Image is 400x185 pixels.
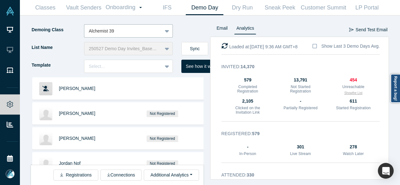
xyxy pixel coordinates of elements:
strong: 14,370 [240,64,254,69]
h3: Live Stream [283,152,318,156]
a: [PERSON_NAME] [59,111,95,116]
strong: 330 [247,172,254,177]
img: Alchemist Vault Logo [6,7,15,15]
div: - [230,144,265,150]
button: Connections [100,170,142,181]
a: Vault Senders [64,0,103,15]
h3: Invited : [221,63,371,70]
h3: Completed Registration [230,85,265,94]
h3: Unreachable [336,85,371,89]
label: Template [31,60,84,71]
a: Customer Summit [299,0,348,15]
button: See how it works [181,60,224,73]
a: Demo Day [186,0,223,15]
a: Dry Run [223,0,261,15]
a: IFS [148,0,186,15]
div: 611 [336,98,371,104]
a: Onboarding [103,0,148,15]
button: Registrations [53,170,98,181]
img: Mia Scott's Account [6,170,15,178]
a: [PERSON_NAME] [59,136,95,141]
h3: Attended : [221,172,371,178]
h3: Not Started Registration [283,85,318,94]
span: Not Registered [147,110,179,117]
button: Send Test Email [349,24,388,35]
div: Show Last 3 Demo Days Avg. [321,43,380,50]
label: Demoing Class [31,24,84,35]
button: Additional Analytics [144,170,199,181]
div: - [283,98,318,104]
div: 454 [336,77,371,83]
a: Jordan Nof [59,161,81,166]
div: Loaded at: [DATE] 9:36 AM GMT+8 [221,43,298,50]
img: Max Brückner's Profile Image [39,107,52,120]
h3: Watch Later [336,152,371,156]
a: LP Portal [348,0,386,15]
h3: Started Registration [336,106,371,110]
a: Analytics [234,24,256,34]
div: 579 [230,77,265,83]
div: 2,105 [230,98,265,104]
button: Showthe List [344,91,362,95]
label: List Name [31,42,84,53]
a: [PERSON_NAME] [59,86,95,91]
h3: Clicked on the Invitation Link [230,106,265,115]
h3: Registered : [221,130,371,137]
h3: Partially Registered [283,106,318,110]
img: Larry Marcus's Profile Image [39,132,52,145]
a: Classes [27,0,64,15]
a: Report a bug! [391,74,400,103]
a: Sneak Peek [261,0,299,15]
strong: 579 [252,131,260,136]
img: Jordan Nof's Profile Image [39,157,52,170]
div: 13,791 [283,77,318,83]
div: 301 [283,144,318,150]
button: Sync [181,42,208,55]
h3: In-Person [230,152,265,156]
span: Not Registered [147,135,179,142]
div: 278 [336,144,371,150]
span: Not Registered [147,160,179,167]
a: Email [215,24,230,34]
